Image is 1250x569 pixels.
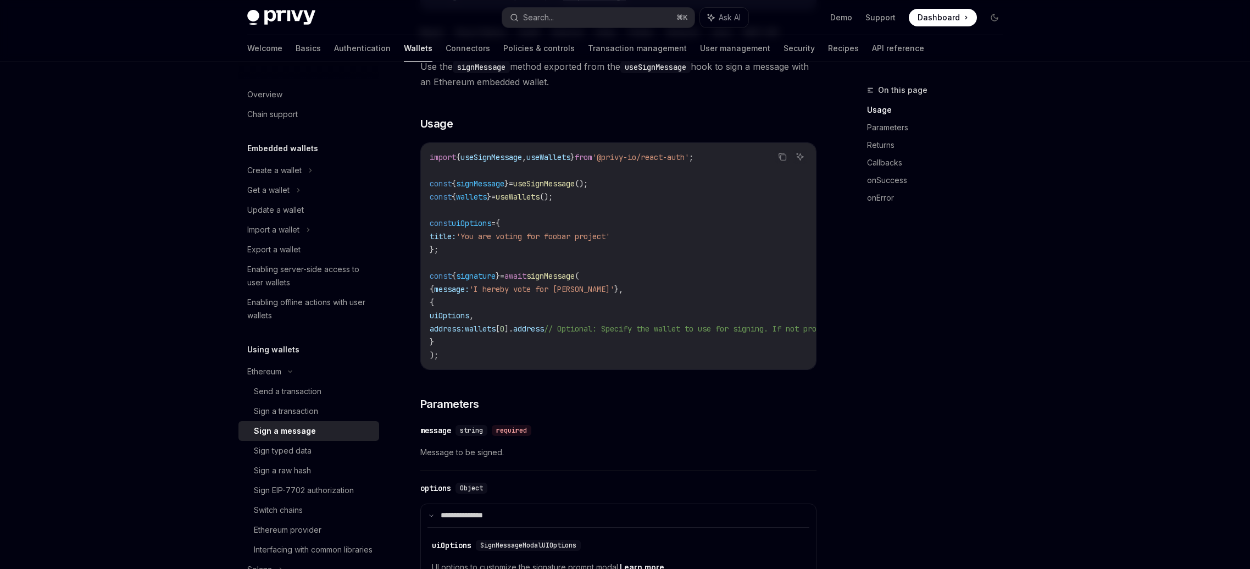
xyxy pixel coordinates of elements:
[247,203,304,217] div: Update a wallet
[918,12,960,23] span: Dashboard
[575,152,592,162] span: from
[254,444,312,457] div: Sign typed data
[496,324,500,334] span: [
[452,271,456,281] span: {
[465,324,496,334] span: wallets
[254,464,311,477] div: Sign a raw hash
[238,104,379,124] a: Chain support
[420,446,816,459] span: Message to be signed.
[867,154,1012,172] a: Callbacks
[430,311,469,321] span: uiOptions
[238,480,379,500] a: Sign EIP-7702 authorization
[238,259,379,292] a: Enabling server-side access to user wallets
[719,12,741,23] span: Ask AI
[620,61,691,73] code: useSignMessage
[540,192,553,202] span: ();
[784,35,815,62] a: Security
[491,218,496,228] span: =
[254,543,373,556] div: Interfacing with common libraries
[420,483,451,494] div: options
[238,421,379,441] a: Sign a message
[500,271,504,281] span: =
[247,10,315,25] img: dark logo
[867,101,1012,119] a: Usage
[420,116,453,131] span: Usage
[513,179,575,189] span: useSignMessage
[430,271,452,281] span: const
[247,296,373,322] div: Enabling offline actions with user wallets
[254,405,318,418] div: Sign a transaction
[500,324,504,334] span: 0
[238,461,379,480] a: Sign a raw hash
[830,12,852,23] a: Demo
[456,231,610,241] span: 'You are voting for foobar project'
[775,150,790,164] button: Copy the contents from the code block
[496,218,500,228] span: {
[867,172,1012,189] a: onSuccess
[491,192,496,202] span: =
[238,382,379,401] a: Send a transaction
[452,192,456,202] span: {
[238,540,379,560] a: Interfacing with common libraries
[238,240,379,259] a: Export a wallet
[544,324,979,334] span: // Optional: Specify the wallet to use for signing. If not provided, the first wallet will be used.
[456,152,460,162] span: {
[247,142,318,155] h5: Embedded wallets
[452,179,456,189] span: {
[986,9,1003,26] button: Toggle dark mode
[878,84,927,97] span: On this page
[446,35,490,62] a: Connectors
[430,231,456,241] span: title:
[247,223,299,236] div: Import a wallet
[469,311,474,321] span: ,
[430,337,434,347] span: }
[296,35,321,62] a: Basics
[828,35,859,62] a: Recipes
[404,35,432,62] a: Wallets
[689,152,693,162] span: ;
[247,263,373,289] div: Enabling server-side access to user wallets
[334,35,391,62] a: Authentication
[430,350,438,360] span: );
[430,297,434,307] span: {
[509,179,513,189] span: =
[247,108,298,121] div: Chain support
[867,189,1012,207] a: onError
[432,540,471,551] div: uiOptions
[434,284,469,294] span: message:
[247,88,282,101] div: Overview
[502,8,695,27] button: Search...⌘K
[430,284,434,294] span: {
[487,192,491,202] span: }
[247,243,301,256] div: Export a wallet
[503,35,575,62] a: Policies & controls
[700,8,748,27] button: Ask AI
[430,245,438,255] span: };
[452,218,491,228] span: uiOptions
[247,365,281,378] div: Ethereum
[522,152,526,162] span: ,
[456,192,487,202] span: wallets
[513,324,544,334] span: address
[526,152,570,162] span: useWallets
[570,152,575,162] span: }
[247,164,302,177] div: Create a wallet
[420,396,479,412] span: Parameters
[247,35,282,62] a: Welcome
[238,520,379,540] a: Ethereum provider
[238,85,379,104] a: Overview
[793,150,807,164] button: Ask AI
[430,179,452,189] span: const
[254,523,321,537] div: Ethereum provider
[496,271,500,281] span: }
[504,271,526,281] span: await
[676,13,688,22] span: ⌘ K
[588,35,687,62] a: Transaction management
[247,184,290,197] div: Get a wallet
[460,484,483,493] span: Object
[238,500,379,520] a: Switch chains
[469,284,614,294] span: 'I hereby vote for [PERSON_NAME]'
[460,152,522,162] span: useSignMessage
[496,192,540,202] span: useWallets
[254,385,321,398] div: Send a transaction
